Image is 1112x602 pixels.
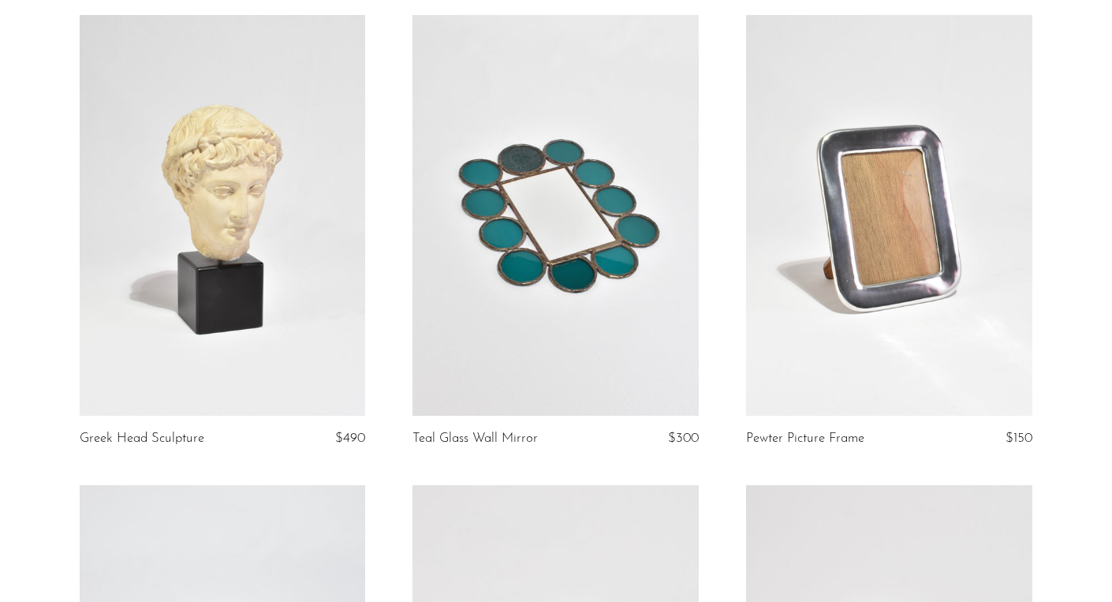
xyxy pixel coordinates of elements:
[412,432,538,446] a: Teal Glass Wall Mirror
[746,432,864,446] a: Pewter Picture Frame
[335,432,365,445] span: $490
[668,432,699,445] span: $300
[80,432,204,446] a: Greek Head Sculpture
[1006,432,1032,445] span: $150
